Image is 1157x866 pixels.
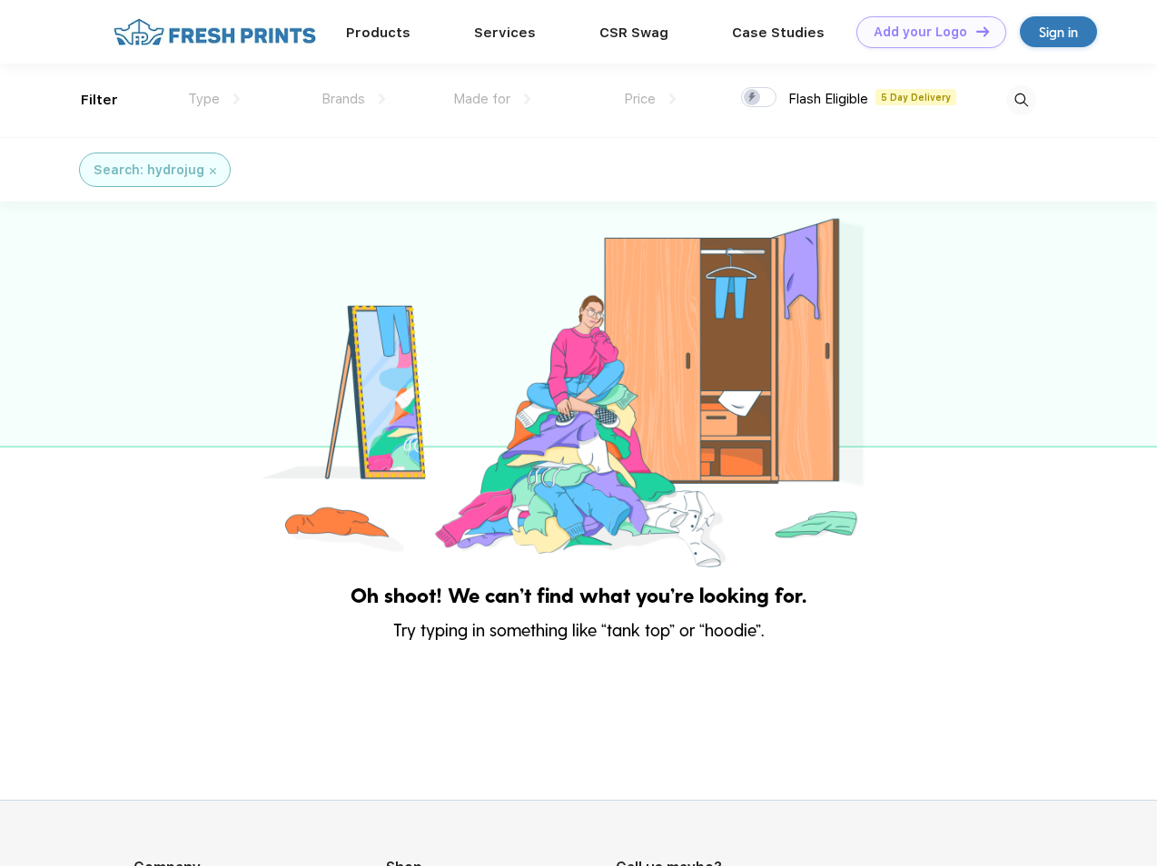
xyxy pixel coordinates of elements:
[321,91,365,107] span: Brands
[108,16,321,48] img: fo%20logo%202.webp
[94,161,204,180] div: Search: hydrojug
[379,93,385,104] img: dropdown.png
[1039,22,1078,43] div: Sign in
[976,26,989,36] img: DT
[453,91,510,107] span: Made for
[669,93,676,104] img: dropdown.png
[524,93,530,104] img: dropdown.png
[81,90,118,111] div: Filter
[346,25,410,41] a: Products
[788,91,868,107] span: Flash Eligible
[875,89,956,105] span: 5 Day Delivery
[210,168,216,174] img: filter_cancel.svg
[188,91,220,107] span: Type
[1020,16,1097,47] a: Sign in
[1006,85,1036,115] img: desktop_search.svg
[874,25,967,40] div: Add your Logo
[233,93,240,104] img: dropdown.png
[624,91,656,107] span: Price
